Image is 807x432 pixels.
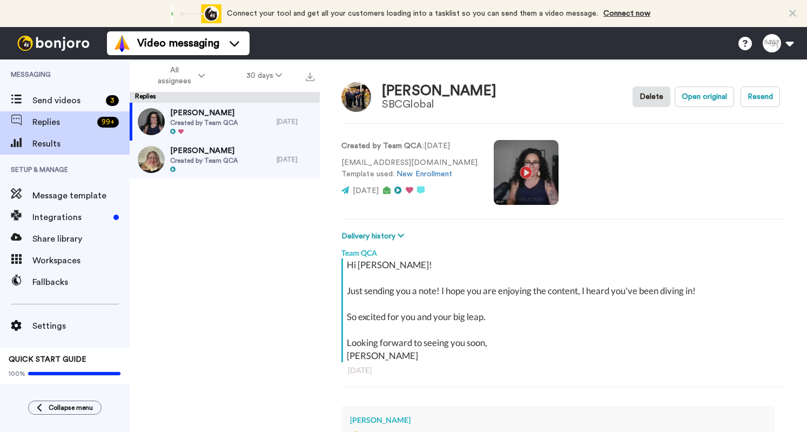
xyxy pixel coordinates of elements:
[137,36,219,51] span: Video messaging
[13,36,94,51] img: bj-logo-header-white.svg
[603,10,650,17] a: Connect now
[741,87,780,107] button: Resend
[32,254,130,267] span: Workspaces
[32,320,130,333] span: Settings
[32,116,93,129] span: Replies
[130,92,320,103] div: Replies
[28,401,102,415] button: Collapse menu
[152,65,196,87] span: All assignees
[350,415,766,426] div: [PERSON_NAME]
[32,276,130,289] span: Fallbacks
[138,146,165,173] img: 9fa1040b-45d7-4293-8f5d-702a1c0af053-thumb.jpg
[9,369,25,378] span: 100%
[97,117,119,128] div: 99 +
[132,61,226,91] button: All assignees
[341,157,478,180] p: [EMAIL_ADDRESS][DOMAIN_NAME] Template used:
[130,103,320,141] a: [PERSON_NAME]Created by Team QCA[DATE]
[226,66,303,85] button: 30 days
[162,4,221,23] div: animation
[353,187,379,195] span: [DATE]
[341,230,407,242] button: Delivery history
[170,118,238,127] span: Created by Team QCA
[32,137,130,150] span: Results
[32,232,130,245] span: Share library
[277,155,314,164] div: [DATE]
[130,141,320,178] a: [PERSON_NAME]Created by Team QCA[DATE]
[170,156,238,165] span: Created by Team QCA
[49,403,93,412] span: Collapse menu
[227,10,598,17] span: Connect your tool and get all your customers loading into a tasklist so you can send them a video...
[170,145,238,156] span: [PERSON_NAME]
[170,108,238,118] span: [PERSON_NAME]
[9,356,86,363] span: QUICK START GUIDE
[106,95,119,106] div: 3
[341,142,422,150] strong: Created by Team QCA
[396,170,452,178] a: New Enrollment
[382,98,496,110] div: SBCGlobal
[277,117,314,126] div: [DATE]
[32,189,130,202] span: Message template
[341,242,785,258] div: Team QCA
[675,87,734,107] button: Open original
[32,94,102,107] span: Send videos
[348,365,779,376] div: [DATE]
[32,211,109,224] span: Integrations
[306,72,314,81] img: export.svg
[302,68,318,84] button: Export all results that match these filters now.
[341,82,371,112] img: Image of Shana Gooden
[138,108,165,135] img: 865bb207-6efa-4e33-b0ed-347afdd1d52c-thumb.jpg
[382,83,496,99] div: [PERSON_NAME]
[347,258,783,362] div: Hi [PERSON_NAME]! Just sending you a note! I hope you are enjoying the content, I heard you've be...
[113,35,131,52] img: vm-color.svg
[341,141,478,152] p: : [DATE]
[633,87,670,107] button: Delete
